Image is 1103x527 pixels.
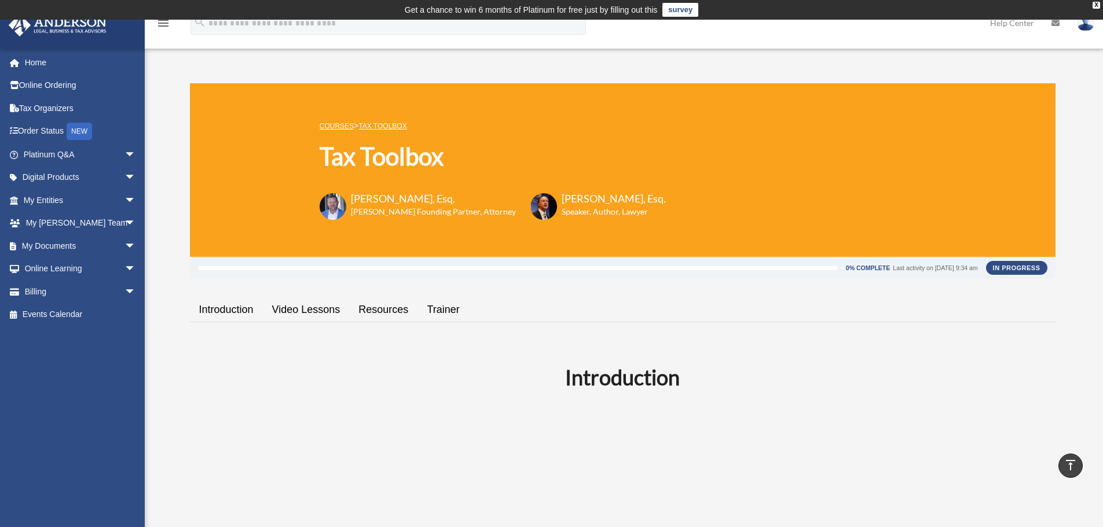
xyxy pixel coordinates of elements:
span: arrow_drop_down [124,234,148,258]
i: search [193,16,206,28]
a: Introduction [190,293,263,326]
div: Last activity on [DATE] 9:34 am [893,265,977,271]
div: In Progress [986,261,1047,275]
a: Online Learningarrow_drop_down [8,257,153,281]
a: vertical_align_top [1058,454,1083,478]
a: My Entitiesarrow_drop_down [8,189,153,212]
a: Online Ordering [8,74,153,97]
img: User Pic [1077,14,1094,31]
a: survey [662,3,698,17]
img: Toby-circle-head.png [320,193,346,220]
img: Scott-Estill-Headshot.png [530,193,557,220]
a: Video Lessons [263,293,350,326]
a: Resources [349,293,417,326]
i: menu [156,16,170,30]
a: My Documentsarrow_drop_down [8,234,153,257]
h1: Tax Toolbox [320,139,666,174]
a: My [PERSON_NAME] Teamarrow_drop_down [8,212,153,235]
a: Order StatusNEW [8,120,153,143]
img: Anderson Advisors Platinum Portal [5,14,110,36]
a: Digital Productsarrow_drop_down [8,166,153,189]
span: arrow_drop_down [124,257,148,281]
a: Billingarrow_drop_down [8,280,153,303]
h3: [PERSON_NAME], Esq. [351,191,516,206]
div: NEW [67,123,92,140]
h6: Speaker, Author, Lawyer [562,206,651,218]
span: arrow_drop_down [124,280,148,304]
p: > [320,119,666,133]
a: Tax Organizers [8,97,153,120]
span: arrow_drop_down [124,166,148,190]
span: arrow_drop_down [124,143,148,167]
div: 0% Complete [846,265,890,271]
h2: Introduction [197,363,1049,392]
i: vertical_align_top [1064,458,1078,472]
a: Tax Toolbox [358,122,406,130]
a: Home [8,51,153,74]
a: COURSES [320,122,354,130]
h6: [PERSON_NAME] Founding Partner, Attorney [351,206,516,218]
span: arrow_drop_down [124,189,148,212]
a: Trainer [417,293,468,326]
h3: [PERSON_NAME], Esq. [562,191,666,206]
div: close [1093,2,1100,9]
a: menu [156,20,170,30]
a: Platinum Q&Aarrow_drop_down [8,143,153,166]
div: Get a chance to win 6 months of Platinum for free just by filling out this [405,3,658,17]
a: Events Calendar [8,303,153,326]
span: arrow_drop_down [124,212,148,235]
